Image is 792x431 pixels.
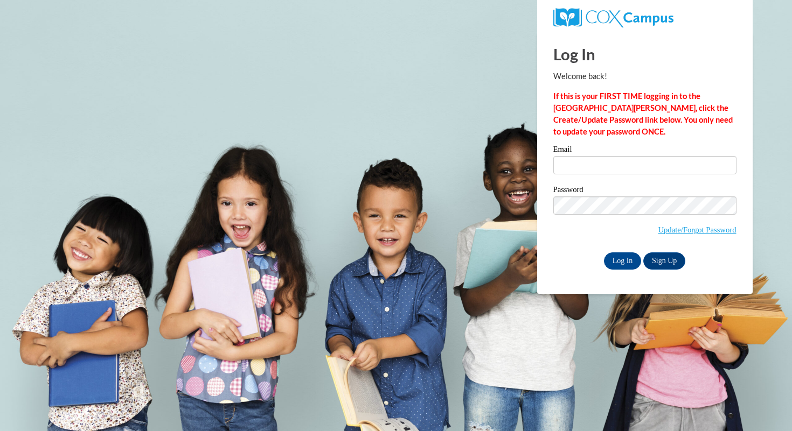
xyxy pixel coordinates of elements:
[643,252,685,270] a: Sign Up
[553,186,737,196] label: Password
[553,91,733,136] strong: If this is your FIRST TIME logging in to the [GEOGRAPHIC_DATA][PERSON_NAME], click the Create/Upd...
[553,70,737,82] p: Welcome back!
[553,12,673,22] a: COX Campus
[553,43,737,65] h1: Log In
[658,225,736,234] a: Update/Forgot Password
[604,252,642,270] input: Log In
[553,8,673,27] img: COX Campus
[553,145,737,156] label: Email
